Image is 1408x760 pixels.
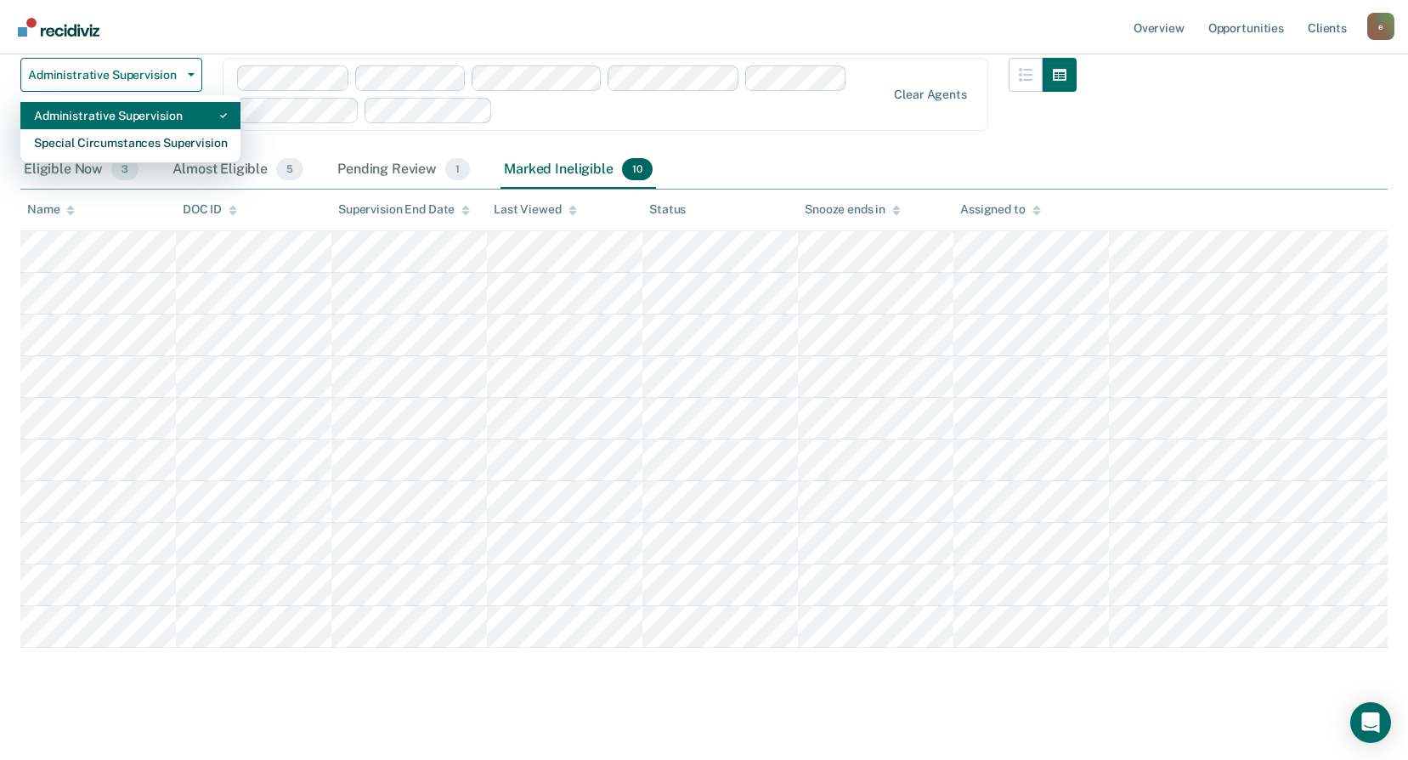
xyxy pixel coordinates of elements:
div: DOC ID [183,202,237,217]
img: Recidiviz [18,18,99,37]
div: Almost Eligible5 [169,151,307,189]
div: Name [27,202,75,217]
div: Supervision End Date [338,202,470,217]
div: Snooze ends in [805,202,901,217]
div: Marked Ineligible10 [500,151,655,189]
div: Last Viewed [494,202,576,217]
button: Administrative Supervision [20,58,202,92]
div: Clear agents [894,88,966,102]
div: Administrative Supervision [34,102,227,129]
div: Status [649,202,686,217]
div: Open Intercom Messenger [1350,702,1391,743]
div: e [1367,13,1394,40]
div: Assigned to [960,202,1040,217]
span: 10 [622,158,653,180]
span: 5 [276,158,303,180]
span: 1 [445,158,470,180]
button: Profile dropdown button [1367,13,1394,40]
div: Pending Review1 [334,151,473,189]
span: 3 [111,158,139,180]
div: Special Circumstances Supervision [34,129,227,156]
span: Administrative Supervision [28,68,181,82]
div: Eligible Now3 [20,151,142,189]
